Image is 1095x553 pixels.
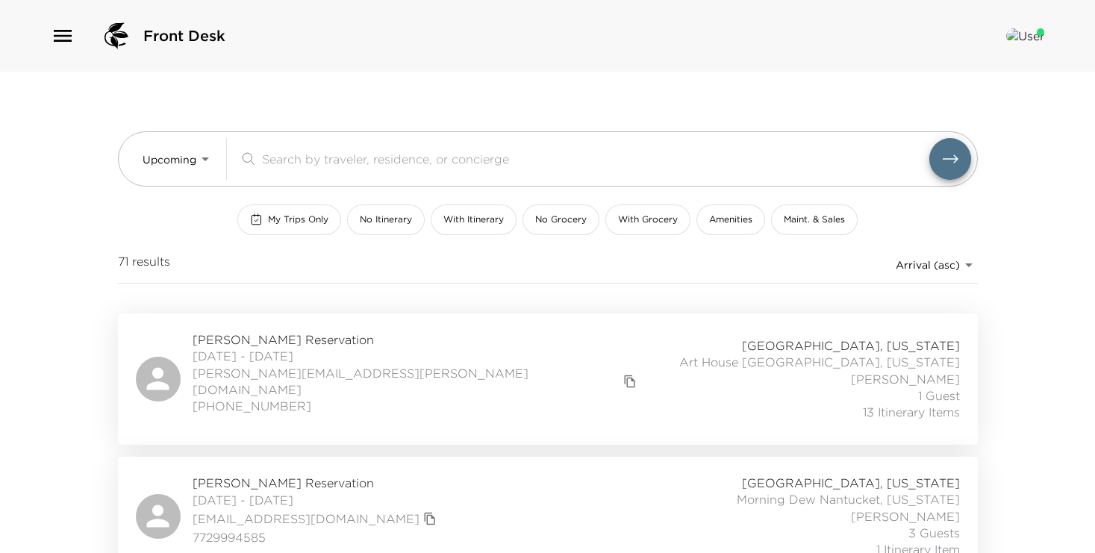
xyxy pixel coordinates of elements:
[431,204,517,235] button: With Itinerary
[522,204,599,235] button: No Grocery
[896,258,960,272] span: Arrival (asc)
[193,475,440,491] span: [PERSON_NAME] Reservation
[908,525,960,541] span: 3 Guests
[268,213,328,226] span: My Trips Only
[696,204,765,235] button: Amenities
[193,492,440,508] span: [DATE] - [DATE]
[99,18,134,54] img: logo
[193,331,641,348] span: [PERSON_NAME] Reservation
[443,213,504,226] span: With Itinerary
[118,253,170,277] span: 71 results
[851,371,960,387] span: [PERSON_NAME]
[863,404,960,420] span: 13 Itinerary Items
[143,25,225,46] span: Front Desk
[262,150,929,167] input: Search by traveler, residence, or concierge
[742,475,960,491] span: [GEOGRAPHIC_DATA], [US_STATE]
[193,348,641,364] span: [DATE] - [DATE]
[419,508,440,529] button: copy primary member email
[618,213,678,226] span: With Grocery
[742,337,960,354] span: [GEOGRAPHIC_DATA], [US_STATE]
[347,204,425,235] button: No Itinerary
[193,529,440,546] span: 7729994585
[118,313,978,445] a: [PERSON_NAME] Reservation[DATE] - [DATE][PERSON_NAME][EMAIL_ADDRESS][PERSON_NAME][DOMAIN_NAME]cop...
[709,213,752,226] span: Amenities
[605,204,690,235] button: With Grocery
[851,508,960,525] span: [PERSON_NAME]
[1006,28,1044,43] img: User
[360,213,412,226] span: No Itinerary
[193,365,620,399] a: [PERSON_NAME][EMAIL_ADDRESS][PERSON_NAME][DOMAIN_NAME]
[237,204,341,235] button: My Trips Only
[193,398,641,414] span: [PHONE_NUMBER]
[918,387,960,404] span: 1 Guest
[620,371,640,392] button: copy primary member email
[535,213,587,226] span: No Grocery
[193,510,419,527] a: [EMAIL_ADDRESS][DOMAIN_NAME]
[784,213,845,226] span: Maint. & Sales
[737,491,960,507] span: Morning Dew Nantucket, [US_STATE]
[143,153,196,166] span: Upcoming
[771,204,858,235] button: Maint. & Sales
[679,354,960,370] span: Art House [GEOGRAPHIC_DATA], [US_STATE]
